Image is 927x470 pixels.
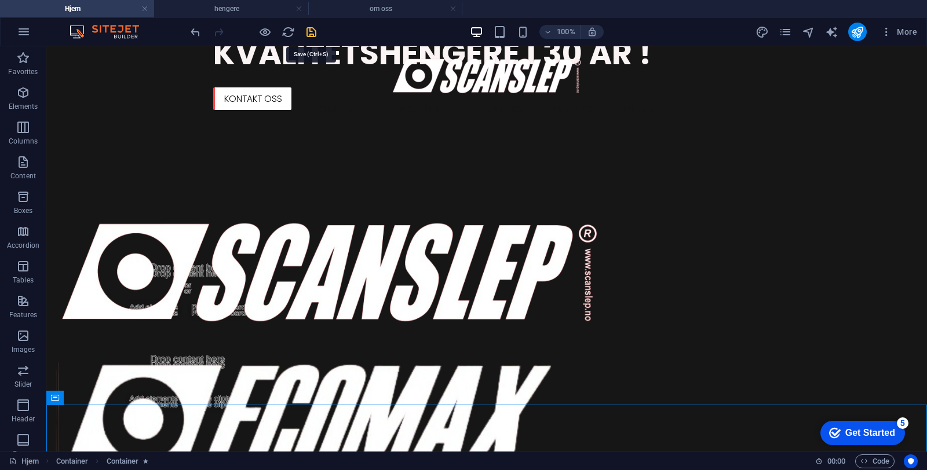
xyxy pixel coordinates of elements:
[56,454,149,468] nav: breadcrumb
[13,276,34,285] p: Tables
[7,241,39,250] p: Accordion
[13,449,34,458] p: Footer
[308,2,462,15] h4: om oss
[827,454,845,468] span: 00 00
[10,171,36,181] p: Content
[860,454,889,468] span: Code
[851,25,864,39] i: Publish
[9,137,38,146] p: Columns
[143,458,148,464] i: Element contains an animation
[14,206,33,215] p: Boxes
[587,27,597,37] i: On resize automatically adjust zoom level to fit chosen device.
[304,25,318,39] button: save
[881,26,917,38] span: More
[9,6,94,30] div: Get Started 5 items remaining, 0% complete
[14,380,32,389] p: Slider
[86,2,97,14] div: 5
[756,25,769,39] i: Design (Ctrl+Alt+Y)
[802,25,815,39] i: Navigator
[855,454,895,468] button: Code
[56,454,89,468] span: Click to select. Double-click to edit
[107,454,139,468] span: Click to select. Double-click to edit
[557,25,575,39] h6: 100%
[539,25,581,39] button: 100%
[825,25,839,39] button: text_generator
[189,25,202,39] i: Undo: Change text (Ctrl+Z)
[756,25,769,39] button: design
[188,25,202,39] button: undo
[154,2,308,15] h4: hengere
[779,25,793,39] button: pages
[876,23,922,41] button: More
[67,25,154,39] img: Editor Logo
[904,454,918,468] button: Usercentrics
[12,414,35,424] p: Header
[8,67,38,76] p: Favorites
[282,25,295,39] i: Reload page
[281,25,295,39] button: reload
[835,457,837,465] span: :
[815,454,846,468] h6: Session time
[779,25,792,39] i: Pages (Ctrl+Alt+S)
[34,13,84,23] div: Get Started
[848,23,867,41] button: publish
[12,345,35,354] p: Images
[9,102,38,111] p: Elements
[825,25,838,39] i: AI Writer
[802,25,816,39] button: navigator
[9,454,39,468] a: Click to cancel selection. Double-click to open Pages
[9,310,37,320] p: Features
